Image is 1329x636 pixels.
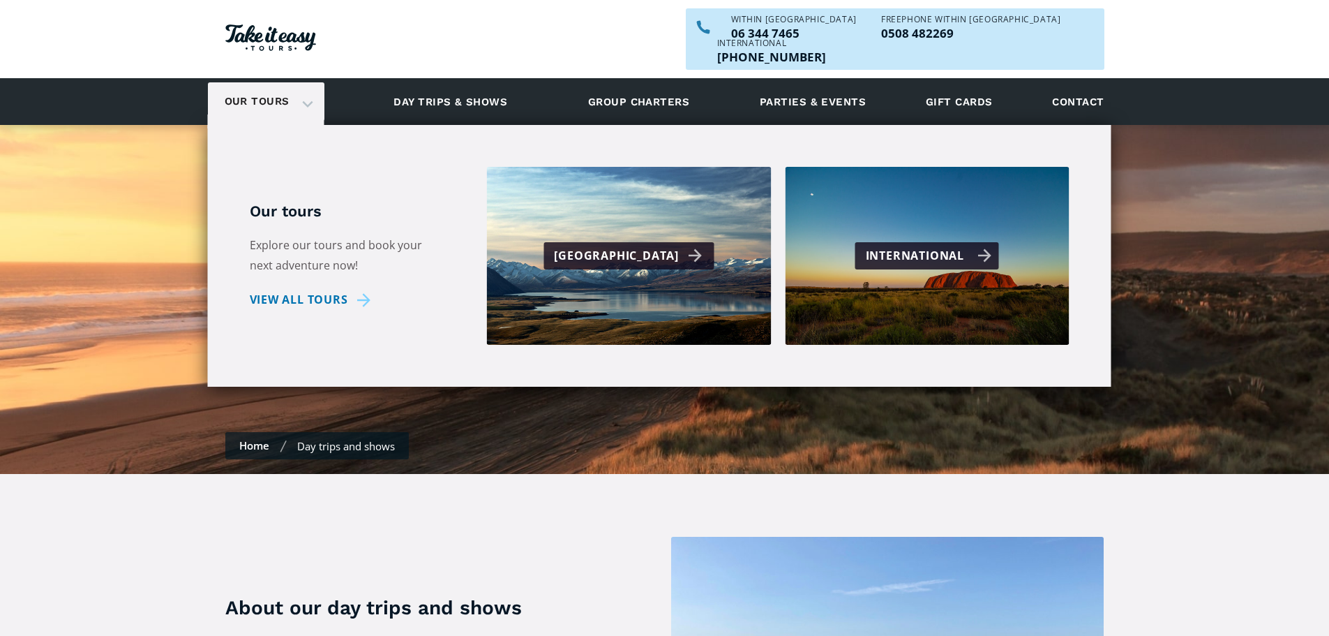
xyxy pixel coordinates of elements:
[1045,82,1111,121] a: Contact
[753,82,873,121] a: Parties & events
[881,27,1060,39] a: Call us freephone within NZ on 0508482269
[214,85,300,118] a: Our tours
[250,202,445,222] h5: Our tours
[717,51,826,63] a: Call us outside of NZ on +6463447465
[919,82,1000,121] a: Gift cards
[208,82,324,121] div: Our tours
[250,235,445,276] p: Explore our tours and book your next adventure now!
[731,15,857,24] div: WITHIN [GEOGRAPHIC_DATA]
[487,167,772,345] a: [GEOGRAPHIC_DATA]
[717,39,826,47] div: International
[208,125,1111,387] nav: Our tours
[225,17,316,61] a: Homepage
[250,290,376,310] a: View all tours
[717,51,826,63] p: [PHONE_NUMBER]
[376,82,525,121] a: Day trips & shows
[225,432,409,459] nav: Breadcrumbs
[866,246,992,266] div: International
[881,27,1060,39] p: 0508 482269
[225,24,316,51] img: Take it easy Tours logo
[239,438,269,452] a: Home
[881,15,1060,24] div: Freephone WITHIN [GEOGRAPHIC_DATA]
[571,82,707,121] a: Group charters
[731,27,857,39] a: Call us within NZ on 063447465
[554,246,707,266] div: [GEOGRAPHIC_DATA]
[297,439,395,453] div: Day trips and shows
[731,27,857,39] p: 06 344 7465
[785,167,1069,345] a: International
[225,594,583,621] h3: About our day trips and shows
